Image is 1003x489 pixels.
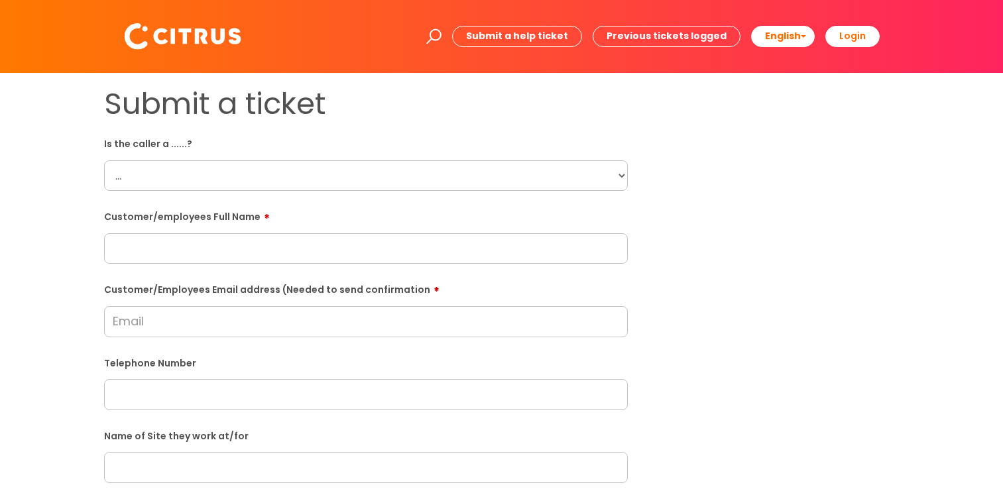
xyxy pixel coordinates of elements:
[104,355,628,369] label: Telephone Number
[104,280,628,296] label: Customer/Employees Email address (Needed to send confirmation
[839,29,866,42] b: Login
[825,26,880,46] a: Login
[452,26,582,46] a: Submit a help ticket
[765,29,801,42] span: English
[104,207,628,223] label: Customer/employees Full Name
[104,86,628,122] h1: Submit a ticket
[104,306,628,337] input: Email
[104,428,628,442] label: Name of Site they work at/for
[593,26,740,46] a: Previous tickets logged
[104,136,628,150] label: Is the caller a ......?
